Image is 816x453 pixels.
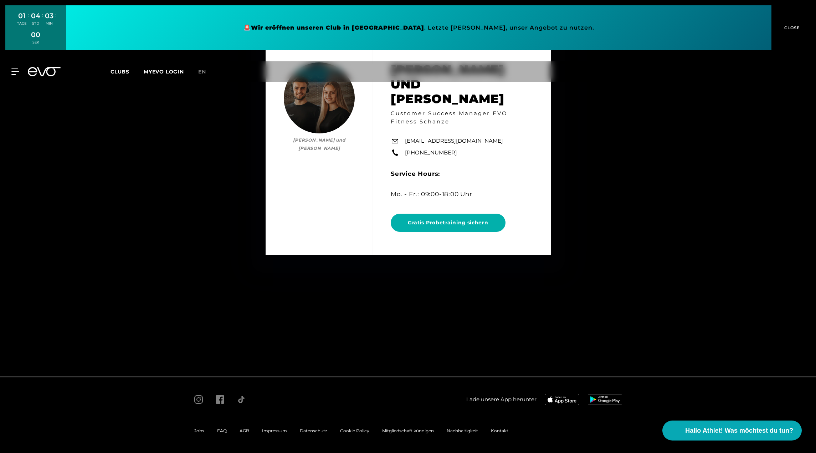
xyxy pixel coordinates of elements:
[405,137,503,145] a: [EMAIL_ADDRESS][DOMAIN_NAME]
[217,428,227,433] a: FAQ
[382,428,434,433] a: Mitgliedschaft kündigen
[45,21,53,26] div: MIN
[55,11,56,30] div: :
[31,30,40,40] div: 00
[28,11,29,30] div: :
[111,68,144,75] a: Clubs
[31,11,40,21] div: 04
[31,40,40,45] div: SEK
[144,68,184,75] a: MYEVO LOGIN
[194,428,204,433] a: Jobs
[300,428,327,433] a: Datenschutz
[31,21,40,26] div: STD
[111,68,129,75] span: Clubs
[17,11,26,21] div: 01
[588,395,622,404] img: evofitness app
[466,396,537,404] span: Lade unsere App herunter
[405,149,457,157] a: [PHONE_NUMBER]
[17,21,26,26] div: TAGE
[782,25,800,31] span: CLOSE
[45,11,53,21] div: 03
[391,208,508,237] a: Gratis Probetraining sichern
[771,5,811,50] button: CLOSE
[685,426,793,436] span: Hallo Athlet! Was möchtest du tun?
[491,428,508,433] a: Kontakt
[198,68,215,76] a: en
[408,219,488,226] span: Gratis Probetraining sichern
[42,11,43,30] div: :
[545,394,579,405] img: evofitness app
[340,428,369,433] a: Cookie Policy
[198,68,206,75] span: en
[447,428,478,433] a: Nachhaltigkeit
[262,428,287,433] a: Impressum
[240,428,249,433] a: AGB
[662,421,802,441] button: Hallo Athlet! Was möchtest du tun?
